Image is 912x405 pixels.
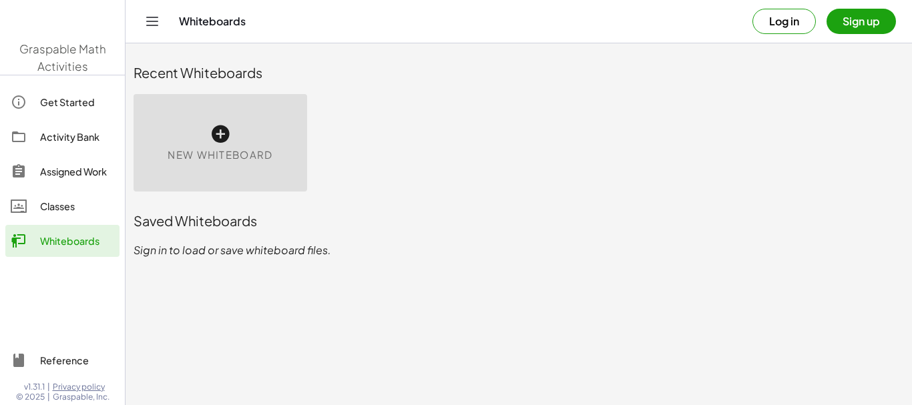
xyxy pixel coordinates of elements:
[24,382,45,392] span: v1.31.1
[40,94,114,110] div: Get Started
[53,382,109,392] a: Privacy policy
[134,63,904,82] div: Recent Whiteboards
[134,212,904,230] div: Saved Whiteboards
[5,155,120,187] a: Assigned Work
[40,163,114,179] div: Assigned Work
[5,225,120,257] a: Whiteboards
[40,198,114,214] div: Classes
[40,233,114,249] div: Whiteboards
[134,242,904,258] p: Sign in to load or save whiteboard files.
[40,352,114,368] div: Reference
[168,147,272,163] span: New Whiteboard
[16,392,45,402] span: © 2025
[47,382,50,392] span: |
[47,392,50,402] span: |
[5,344,120,376] a: Reference
[5,190,120,222] a: Classes
[752,9,816,34] button: Log in
[5,86,120,118] a: Get Started
[827,9,896,34] button: Sign up
[53,392,109,402] span: Graspable, Inc.
[19,41,106,73] span: Graspable Math Activities
[40,129,114,145] div: Activity Bank
[5,121,120,153] a: Activity Bank
[142,11,163,32] button: Toggle navigation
